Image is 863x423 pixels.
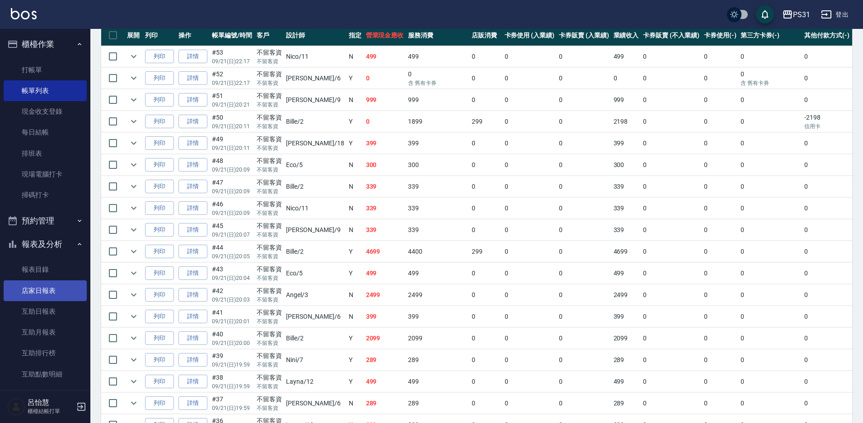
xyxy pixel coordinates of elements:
[702,284,739,306] td: 0
[127,353,141,367] button: expand row
[145,50,174,64] button: 列印
[364,46,406,67] td: 499
[257,156,282,166] div: 不留客資
[210,241,254,262] td: #44
[257,166,282,174] p: 不留客資
[210,198,254,219] td: #46
[469,306,502,327] td: 0
[127,266,141,280] button: expand row
[502,111,557,132] td: 0
[557,111,611,132] td: 0
[257,286,282,296] div: 不留客資
[145,396,174,410] button: 列印
[4,101,87,122] a: 現金收支登錄
[557,89,611,111] td: 0
[702,111,739,132] td: 0
[210,133,254,154] td: #49
[469,89,502,111] td: 0
[702,241,739,262] td: 0
[347,89,364,111] td: N
[611,176,641,197] td: 339
[212,296,252,304] p: 09/21 (日) 20:03
[145,180,174,194] button: 列印
[212,166,252,174] p: 09/21 (日) 20:09
[127,331,141,345] button: expand row
[347,133,364,154] td: Y
[502,284,557,306] td: 0
[364,219,406,241] td: 339
[284,284,346,306] td: Angel /3
[611,263,641,284] td: 499
[802,284,852,306] td: 0
[4,209,87,232] button: 預約管理
[702,176,739,197] td: 0
[406,306,469,327] td: 399
[347,219,364,241] td: N
[4,143,87,164] a: 排班表
[611,219,641,241] td: 339
[4,185,87,205] a: 掃碼打卡
[469,176,502,197] td: 0
[557,219,611,241] td: 0
[210,25,254,46] th: 帳單編號/時間
[779,5,814,24] button: PS31
[257,296,282,304] p: 不留客資
[406,198,469,219] td: 339
[178,180,207,194] a: 詳情
[210,154,254,176] td: #48
[127,223,141,237] button: expand row
[702,25,739,46] th: 卡券使用(-)
[406,241,469,262] td: 4400
[212,57,252,65] p: 09/21 (日) 22:17
[4,232,87,256] button: 報表及分析
[212,231,252,239] p: 09/21 (日) 20:07
[502,219,557,241] td: 0
[502,133,557,154] td: 0
[502,176,557,197] td: 0
[178,115,207,129] a: 詳情
[557,306,611,327] td: 0
[4,301,87,322] a: 互助日報表
[210,176,254,197] td: #47
[408,79,467,87] p: 含 舊有卡券
[347,46,364,67] td: N
[145,353,174,367] button: 列印
[611,241,641,262] td: 4699
[212,122,252,130] p: 09/21 (日) 20:11
[145,71,174,85] button: 列印
[257,101,282,109] p: 不留客資
[611,46,641,67] td: 499
[257,209,282,217] p: 不留客資
[11,8,37,19] img: Logo
[257,79,282,87] p: 不留客資
[738,219,802,241] td: 0
[178,245,207,259] a: 詳情
[756,5,774,23] button: save
[802,263,852,284] td: 0
[347,111,364,132] td: Y
[178,201,207,215] a: 詳情
[210,263,254,284] td: #43
[257,70,282,79] div: 不留客資
[469,154,502,176] td: 0
[284,219,346,241] td: [PERSON_NAME] /9
[284,25,346,46] th: 設計師
[802,176,852,197] td: 0
[28,407,74,415] p: 櫃檯結帳打單
[145,223,174,237] button: 列印
[347,284,364,306] td: N
[702,154,739,176] td: 0
[178,353,207,367] a: 詳情
[257,144,282,152] p: 不留客資
[145,93,174,107] button: 列印
[127,158,141,172] button: expand row
[210,68,254,89] td: #52
[4,343,87,363] a: 互助排行榜
[257,113,282,122] div: 不留客資
[364,133,406,154] td: 399
[611,133,641,154] td: 399
[284,89,346,111] td: [PERSON_NAME] /9
[127,288,141,302] button: expand row
[557,263,611,284] td: 0
[469,111,502,132] td: 299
